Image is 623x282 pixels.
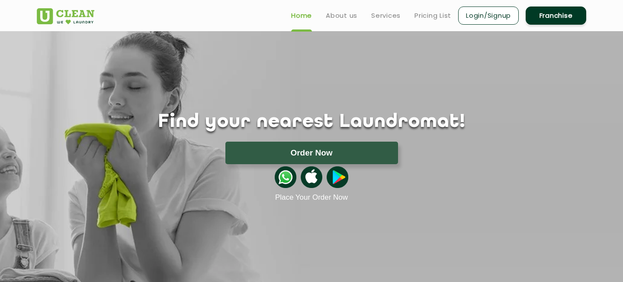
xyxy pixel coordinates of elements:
a: Home [291,10,312,21]
a: Services [371,10,401,21]
img: apple-icon.png [301,166,322,188]
h1: Find your nearest Laundromat! [30,111,593,133]
a: Login/Signup [458,6,519,25]
img: UClean Laundry and Dry Cleaning [37,8,94,24]
button: Order Now [225,142,398,164]
img: whatsappicon.png [275,166,296,188]
a: Pricing List [414,10,451,21]
a: Franchise [526,6,586,25]
a: Place Your Order Now [275,193,348,202]
a: About us [326,10,357,21]
img: playstoreicon.png [327,166,348,188]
